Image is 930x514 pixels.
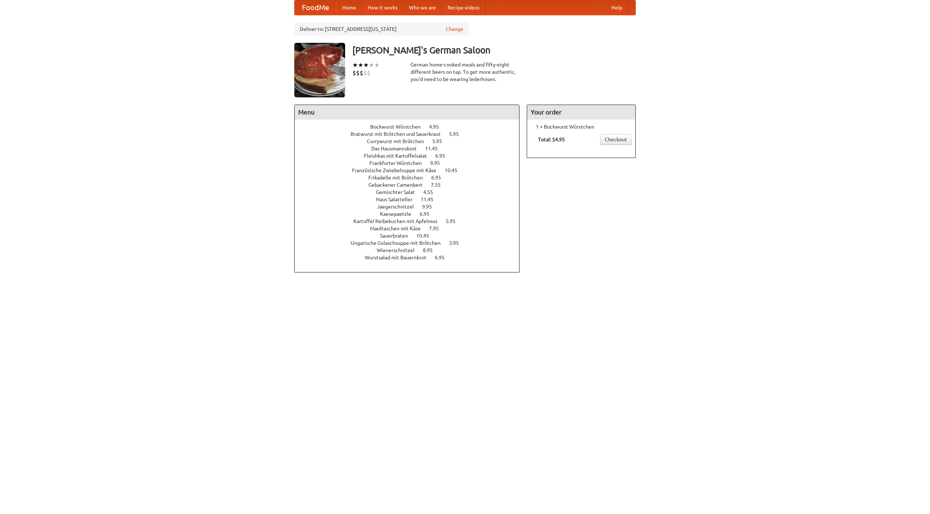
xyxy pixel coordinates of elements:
span: Frikadelle mit Brötchen [368,175,430,181]
span: 10.45 [416,233,436,239]
span: Fleishkas mit Kartoffelsalat [364,153,434,159]
li: ★ [358,61,363,69]
a: How it works [362,0,403,15]
span: 7.95 [429,226,446,231]
a: FoodMe [295,0,336,15]
a: Bratwurst mit Brötchen und Sauerkraut 5.95 [351,131,472,137]
b: Total: $4.95 [538,137,565,142]
span: 6.95 [435,153,452,159]
span: 5.95 [449,131,466,137]
a: Frikadelle mit Brötchen 6.95 [368,175,454,181]
li: $ [352,69,356,77]
span: 11.45 [421,197,441,202]
span: 6.95 [420,211,437,217]
span: Maultaschen mit Käse [370,226,428,231]
li: $ [367,69,371,77]
a: Französische Zwiebelsuppe mit Käse 10.45 [352,167,471,173]
span: 5.95 [446,218,463,224]
a: Gebackener Camenbert 7.55 [368,182,454,188]
a: Wurstsalad mit Bauernbrot 6.95 [365,255,458,260]
span: Bockwurst Würstchen [370,124,428,130]
a: Who we are [403,0,442,15]
span: 4.95 [429,124,446,130]
a: Recipe videos [442,0,485,15]
span: Wienerschnitzel [377,247,422,253]
span: 4.55 [423,189,440,195]
span: Bratwurst mit Brötchen und Sauerkraut [351,131,448,137]
span: 5.95 [432,138,449,144]
span: Gebackener Camenbert [368,182,430,188]
li: ★ [374,61,380,69]
span: Französische Zwiebelsuppe mit Käse [352,167,444,173]
li: ★ [363,61,369,69]
h4: Your order [527,105,635,120]
span: 10.45 [445,167,465,173]
a: Bockwurst Würstchen 4.95 [370,124,452,130]
span: 3.95 [449,240,466,246]
a: Wienerschnitzel 8.95 [377,247,446,253]
a: Fleishkas mit Kartoffelsalat 6.95 [364,153,458,159]
span: Frankfurter Würstchen [369,160,429,166]
img: angular.jpg [294,43,345,97]
li: 1 × Bockwurst Würstchen [531,123,632,130]
li: ★ [352,61,358,69]
span: 11.45 [425,146,445,151]
a: Checkout [600,134,632,145]
a: Haus Salatteller 11.45 [376,197,447,202]
a: Frankfurter Würstchen 9.95 [369,160,453,166]
div: Deliver to: [STREET_ADDRESS][US_STATE] [294,23,469,36]
span: Das Hausmannskost [371,146,424,151]
span: Haus Salatteller [376,197,420,202]
li: ★ [369,61,374,69]
span: Kartoffel Reibekuchen mit Apfelmus [353,218,445,224]
li: $ [363,69,367,77]
span: 9.95 [422,204,439,210]
span: Kaesepaetzle [380,211,418,217]
span: Wurstsalad mit Bauernbrot [365,255,434,260]
div: German home-cooked meals and fifty-eight different beers on tap. To get more authentic, you'd nee... [411,61,519,83]
span: Currywurst mit Brötchen [367,138,431,144]
a: Currywurst mit Brötchen 5.95 [367,138,456,144]
span: 6.95 [435,255,452,260]
span: 6.95 [431,175,448,181]
span: Gemischter Salat [376,189,422,195]
a: Ungarische Gulaschsuppe mit Brötchen 3.95 [351,240,472,246]
a: Change [446,25,463,33]
span: 8.95 [423,247,440,253]
li: $ [356,69,360,77]
a: Sauerbraten 10.45 [380,233,442,239]
a: Home [336,0,362,15]
span: Jaegerschnitzel [377,204,421,210]
a: Das Hausmannskost 11.45 [371,146,451,151]
a: Help [606,0,628,15]
span: Sauerbraten [380,233,415,239]
span: 7.55 [431,182,448,188]
h3: [PERSON_NAME]'s German Saloon [352,43,636,57]
a: Gemischter Salat 4.55 [376,189,446,195]
li: $ [360,69,363,77]
a: Kartoffel Reibekuchen mit Apfelmus 5.95 [353,218,469,224]
span: 9.95 [430,160,447,166]
a: Kaesepaetzle 6.95 [380,211,443,217]
a: Jaegerschnitzel 9.95 [377,204,445,210]
span: Ungarische Gulaschsuppe mit Brötchen [351,240,448,246]
a: Maultaschen mit Käse 7.95 [370,226,452,231]
h4: Menu [295,105,519,120]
